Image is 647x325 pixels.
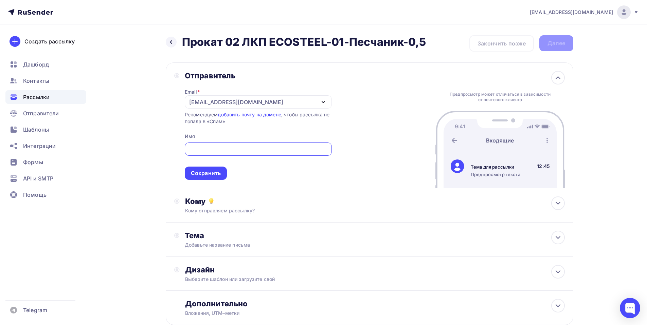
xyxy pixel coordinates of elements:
div: Имя [185,133,195,140]
span: API и SMTP [23,174,53,183]
span: Дашборд [23,60,49,69]
div: Тема [185,231,319,240]
div: Кому [185,196,565,206]
div: Вложения, UTM–метки [185,310,527,317]
div: Кому отправляем рассылку? [185,207,527,214]
a: [EMAIL_ADDRESS][DOMAIN_NAME] [530,5,639,19]
a: Шаблоны [5,123,86,136]
div: Создать рассылку [24,37,75,45]
a: Дашборд [5,58,86,71]
a: Формы [5,155,86,169]
span: Шаблоны [23,126,49,134]
h2: Прокат 02 ЛКП ECOSTEEL-01-Песчаник-0,5 [182,35,426,49]
button: [EMAIL_ADDRESS][DOMAIN_NAME] [185,95,332,109]
a: добавить почту на домене [218,112,281,117]
div: 12:45 [537,163,550,170]
span: Помощь [23,191,47,199]
div: Сохранить [191,169,221,177]
div: Дополнительно [185,299,565,308]
a: Рассылки [5,90,86,104]
div: Рекомендуем , чтобы рассылка не попала в «Спам» [185,111,332,125]
div: Email [185,89,200,95]
a: Контакты [5,74,86,88]
div: Отправитель [185,71,332,80]
div: Предпросмотр может отличаться в зависимости от почтового клиента [448,92,553,102]
div: Дизайн [185,265,565,274]
span: Формы [23,158,43,166]
span: Интеграции [23,142,56,150]
div: Добавьте название письма [185,242,306,248]
span: Рассылки [23,93,50,101]
div: Выберите шаблон или загрузите свой [185,276,527,283]
span: Telegram [23,306,47,314]
span: Отправители [23,109,59,117]
div: [EMAIL_ADDRESS][DOMAIN_NAME] [189,98,283,106]
span: Контакты [23,77,49,85]
a: Отправители [5,107,86,120]
span: [EMAIL_ADDRESS][DOMAIN_NAME] [530,9,613,16]
div: Тема для рассылки [471,164,520,170]
div: Предпросмотр текста [471,171,520,177]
